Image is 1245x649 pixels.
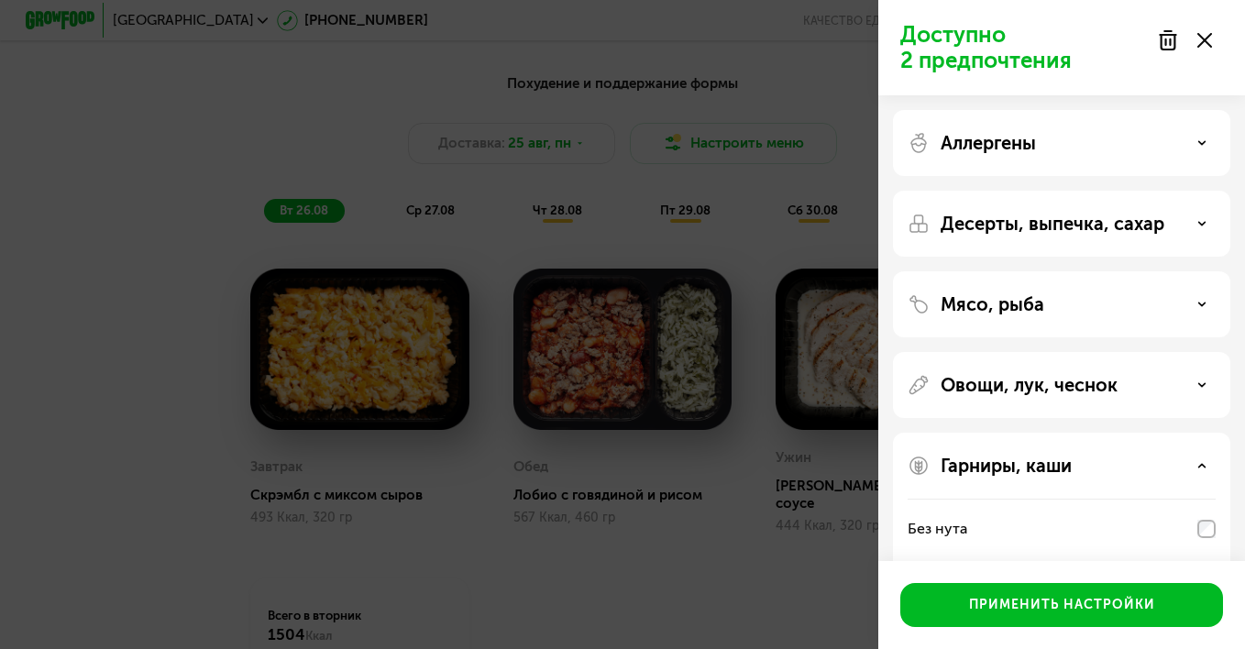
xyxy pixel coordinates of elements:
[900,583,1223,627] button: Применить настройки
[941,293,1044,315] p: Мясо, рыба
[908,518,967,540] div: Без нута
[941,374,1118,396] p: Овощи, лук, чеснок
[941,213,1164,235] p: Десерты, выпечка, сахар
[941,455,1072,477] p: Гарниры, каши
[969,596,1155,614] div: Применить настройки
[941,132,1036,154] p: Аллергены
[900,22,1146,73] p: Доступно 2 предпочтения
